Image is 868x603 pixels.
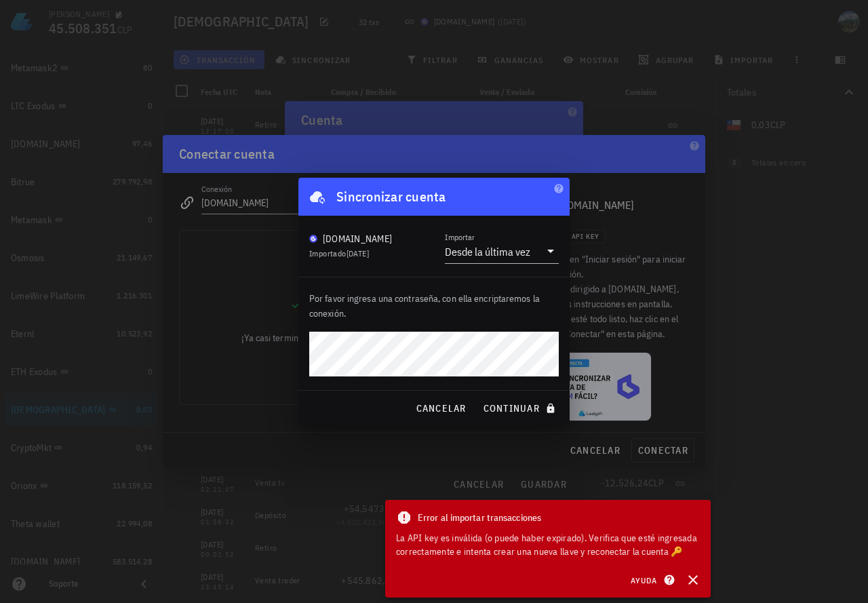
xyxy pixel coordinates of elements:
span: [DATE] [347,248,369,258]
button: cancelar [410,396,471,421]
button: continuar [477,396,564,421]
span: cancelar [415,402,466,414]
span: continuar [483,402,559,414]
div: Desde la última vez [445,245,530,258]
img: BudaPuntoCom [309,235,317,243]
div: ImportarDesde la última vez [445,240,559,263]
label: Importar [445,232,475,242]
span: Importado [309,248,369,258]
button: Ayuda [622,570,681,589]
span: Ayuda [630,574,672,586]
div: [DOMAIN_NAME] [323,232,392,246]
div: Sincronizar cuenta [336,186,446,208]
p: Por favor ingresa una contraseña, con ella encriptaremos la conexión. [309,291,559,321]
div: La API key es inválida (o puede haber expirado). Verifica que esté ingresada correctamente e inte... [396,531,700,558]
span: Error al importar transacciones [418,510,541,525]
